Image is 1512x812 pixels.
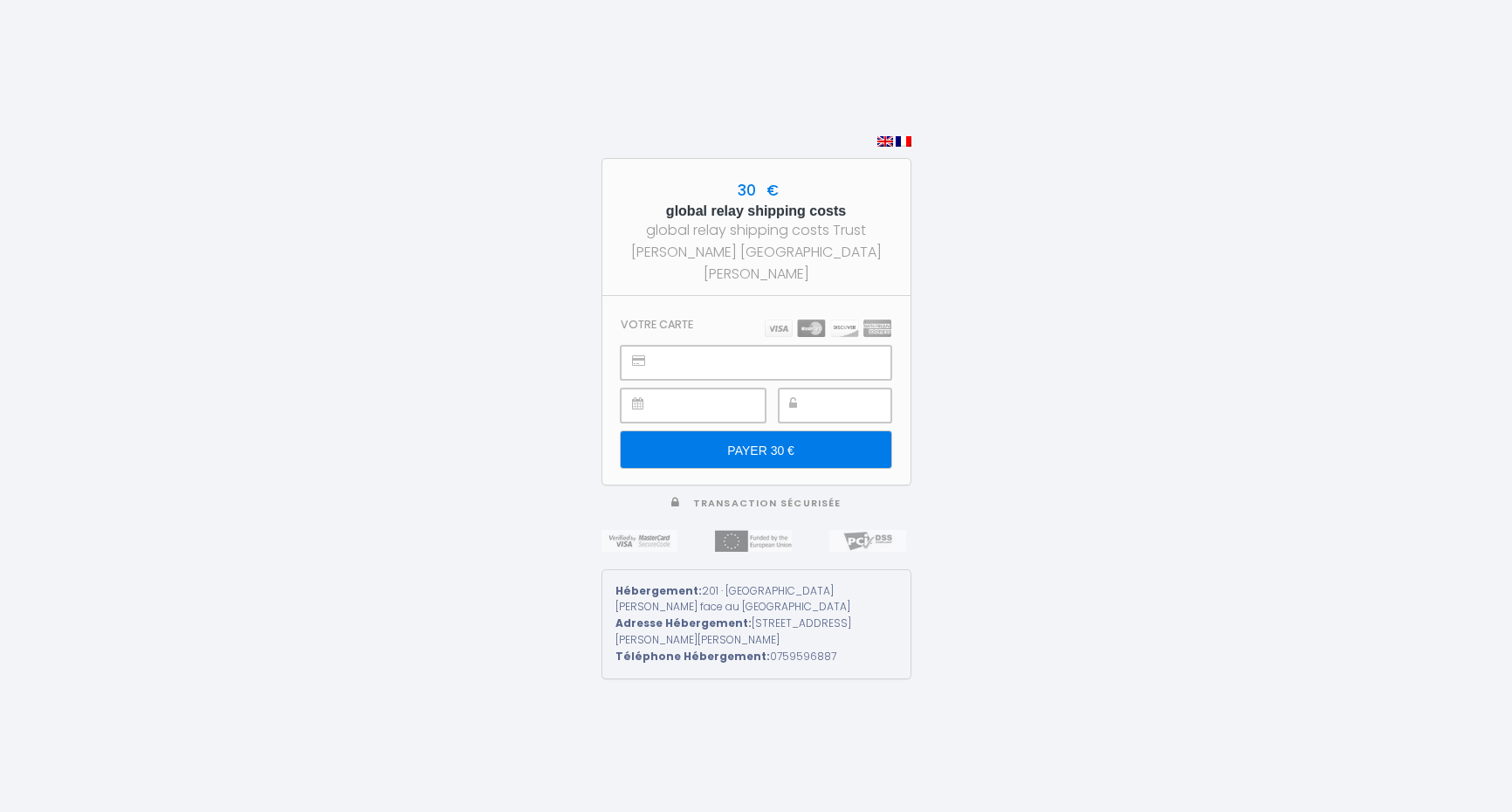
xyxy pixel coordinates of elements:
img: fr.png [896,136,911,147]
img: en.png [877,136,893,147]
iframe: Cadre sécurisé pour la saisie du code de sécurité CVC [818,389,890,422]
iframe: Cadre sécurisé pour la saisie du numéro de carte [660,347,890,379]
div: 0759596887 [615,649,897,665]
div: [STREET_ADDRESS][PERSON_NAME][PERSON_NAME] [615,616,897,649]
span: 30 € [733,180,779,201]
strong: Adresse Hébergement: [615,616,752,630]
strong: Téléphone Hébergement: [615,649,770,664]
iframe: Cadre sécurisé pour la saisie de la date d'expiration [660,389,764,422]
h5: global relay shipping costs [618,203,895,219]
img: carts.png [765,320,891,337]
h3: Votre carte [621,318,693,331]
div: global relay shipping costs Trust [PERSON_NAME] [GEOGRAPHIC_DATA][PERSON_NAME] [618,219,895,285]
span: Transaction sécurisée [693,497,841,510]
input: PAYER 30 € [621,431,890,468]
div: 201 · [GEOGRAPHIC_DATA][PERSON_NAME] face au [GEOGRAPHIC_DATA] [615,583,897,616]
strong: Hébergement: [615,583,702,598]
